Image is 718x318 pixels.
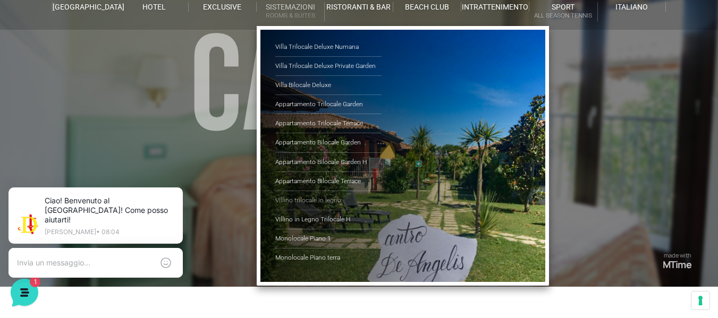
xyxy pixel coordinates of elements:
a: SportAll Season Tennis [529,2,597,22]
span: 1 [185,115,196,125]
p: Home [32,235,50,245]
a: Appartamento Bilocale Garden H [275,153,382,172]
button: Inizia una conversazione [17,134,196,155]
p: La nostra missione è rendere la tua esperienza straordinaria! [9,47,179,68]
button: 1Messaggi [74,220,139,245]
a: Villa Bilocale Deluxe [275,76,382,95]
a: Monolocale Piano terra [275,248,382,267]
p: [PERSON_NAME] • 08:04 [51,54,181,61]
a: Hotel [120,2,188,12]
img: light [23,39,45,61]
span: Trova una risposta [17,176,83,185]
span: Italiano [615,3,648,11]
span: [PERSON_NAME] [45,102,168,113]
a: Appartamento Bilocale Terrace [275,172,382,191]
a: [GEOGRAPHIC_DATA] [52,2,120,12]
a: Italiano [598,2,666,12]
button: Le tue preferenze relative al consenso per le tecnologie di tracciamento [691,291,709,310]
a: Appartamento Trilocale Terrace [275,114,382,133]
a: Apri Centro Assistenza [113,176,196,185]
a: Appartamento Bilocale Garden [275,133,382,152]
p: Aiuto [164,235,179,245]
iframe: Customerly Messenger Launcher [9,277,40,308]
a: SistemazioniRooms & Suites [257,2,325,22]
button: Aiuto [139,220,204,245]
p: [DATE] [175,102,196,111]
a: Appartamento Trilocale Garden [275,95,382,114]
span: 1 [106,219,114,227]
input: Cerca un articolo... [24,199,174,210]
h2: Ciao da De Angelis Resort 👋 [9,8,179,42]
img: light [17,103,38,124]
small: Rooms & Suites [257,11,324,21]
small: All Season Tennis [529,11,597,21]
a: Villino trilocale in legno [275,191,382,210]
a: Villino in Legno Trilocale H [275,210,382,229]
span: Le tue conversazioni [17,85,90,93]
button: Home [9,220,74,245]
p: Messaggi [92,235,121,245]
a: [DEMOGRAPHIC_DATA] tutto [95,85,196,93]
a: Villa Trilocale Deluxe Private Garden [275,57,382,76]
p: Ciao! Benvenuto al [GEOGRAPHIC_DATA]! Come posso aiutarti! [51,21,181,50]
p: Ciao! Benvenuto al [GEOGRAPHIC_DATA]! Come posso aiutarti! [45,115,168,125]
a: Monolocale Piano 1 [275,229,382,248]
a: Exclusive [189,2,257,12]
span: Inizia una conversazione [69,140,157,149]
a: Beach Club [393,2,461,12]
a: Intrattenimento [461,2,529,12]
a: Ristoranti & Bar [325,2,393,12]
a: Villa Trilocale Deluxe Numana [275,38,382,57]
a: [PERSON_NAME]Ciao! Benvenuto al [GEOGRAPHIC_DATA]! Come posso aiutarti![DATE]1 [13,98,200,130]
a: MTime [663,259,691,270]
